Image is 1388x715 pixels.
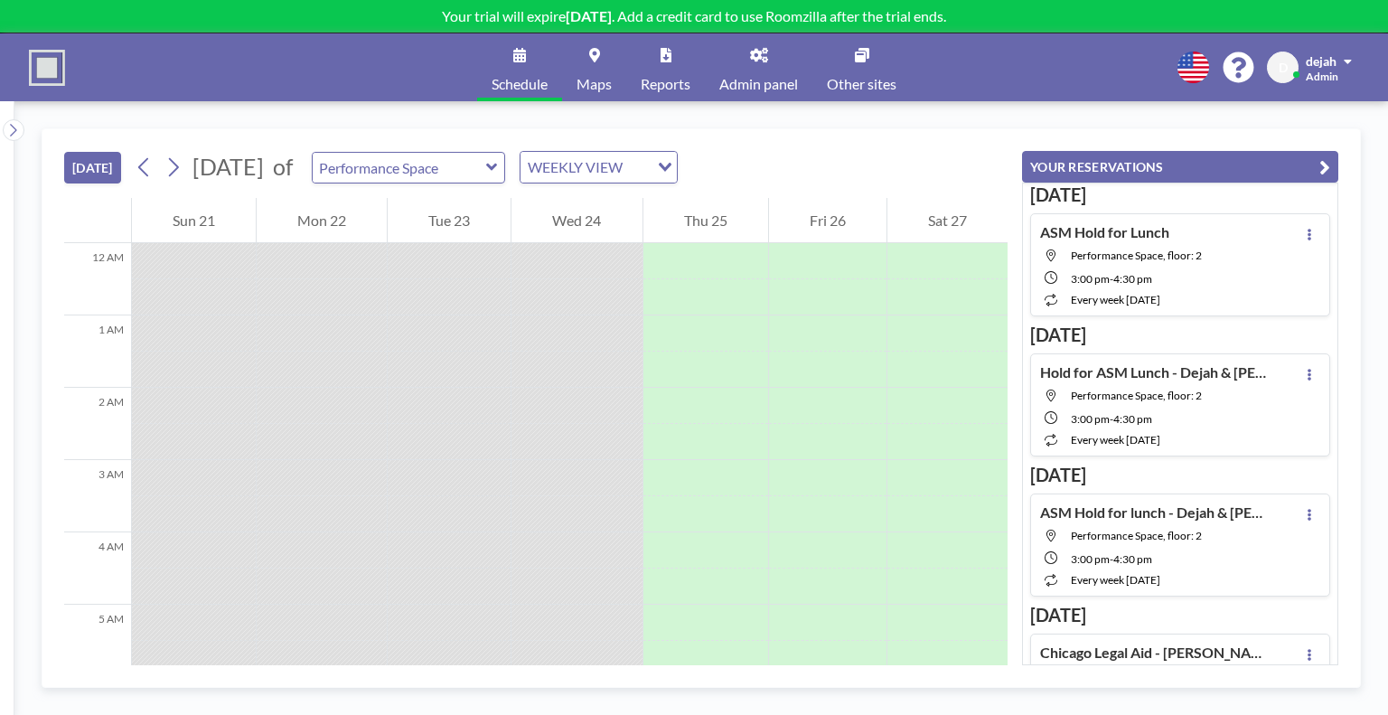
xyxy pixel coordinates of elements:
span: Admin [1306,70,1338,83]
b: [DATE] [566,7,612,24]
div: 12 AM [64,243,131,315]
a: Other sites [812,33,911,101]
h3: [DATE] [1030,324,1330,346]
a: Maps [562,33,626,101]
div: 1 AM [64,315,131,388]
span: 3:00 PM [1071,552,1110,566]
h4: ASM Hold for lunch - Dejah & [PERSON_NAME] [1040,503,1266,522]
h4: Hold for ASM Lunch - Dejah & [PERSON_NAME] [1040,363,1266,381]
div: Sun 21 [132,198,256,243]
div: Thu 25 [643,198,768,243]
a: Reports [626,33,705,101]
div: Search for option [520,152,677,183]
span: every week [DATE] [1071,433,1160,447]
span: every week [DATE] [1071,293,1160,306]
span: Performance Space, floor: 2 [1071,389,1202,402]
span: WEEKLY VIEW [524,155,626,179]
span: Reports [641,77,690,91]
span: 4:30 PM [1113,552,1152,566]
input: Search for option [628,155,647,179]
span: Performance Space, floor: 2 [1071,529,1202,542]
h3: [DATE] [1030,464,1330,486]
a: Admin panel [705,33,812,101]
span: Maps [577,77,612,91]
span: every week [DATE] [1071,573,1160,587]
span: Admin panel [719,77,798,91]
h4: ASM Hold for Lunch [1040,223,1169,241]
div: 2 AM [64,388,131,460]
span: 4:30 PM [1113,412,1152,426]
span: Performance Space, floor: 2 [1071,249,1202,262]
span: 3:00 PM [1071,412,1110,426]
span: Other sites [827,77,896,91]
img: organization-logo [29,50,65,86]
span: 4:30 PM [1113,272,1152,286]
h3: [DATE] [1030,604,1330,626]
span: D [1279,60,1288,76]
div: 4 AM [64,532,131,605]
div: Mon 22 [257,198,387,243]
span: - [1110,272,1113,286]
span: of [273,153,293,181]
span: 3:00 PM [1071,272,1110,286]
span: [DATE] [192,153,264,180]
span: - [1110,552,1113,566]
div: Sat 27 [887,198,1008,243]
span: dejah [1306,53,1336,69]
div: Tue 23 [388,198,511,243]
input: Performance Space [313,153,486,183]
h3: [DATE] [1030,183,1330,206]
span: - [1110,412,1113,426]
div: Wed 24 [511,198,642,243]
span: Schedule [492,77,548,91]
a: Schedule [477,33,562,101]
h4: Chicago Legal Aid - [PERSON_NAME] [1040,644,1266,662]
div: Fri 26 [769,198,886,243]
div: 3 AM [64,460,131,532]
button: YOUR RESERVATIONS [1022,151,1338,183]
button: [DATE] [64,152,121,183]
div: 5 AM [64,605,131,677]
